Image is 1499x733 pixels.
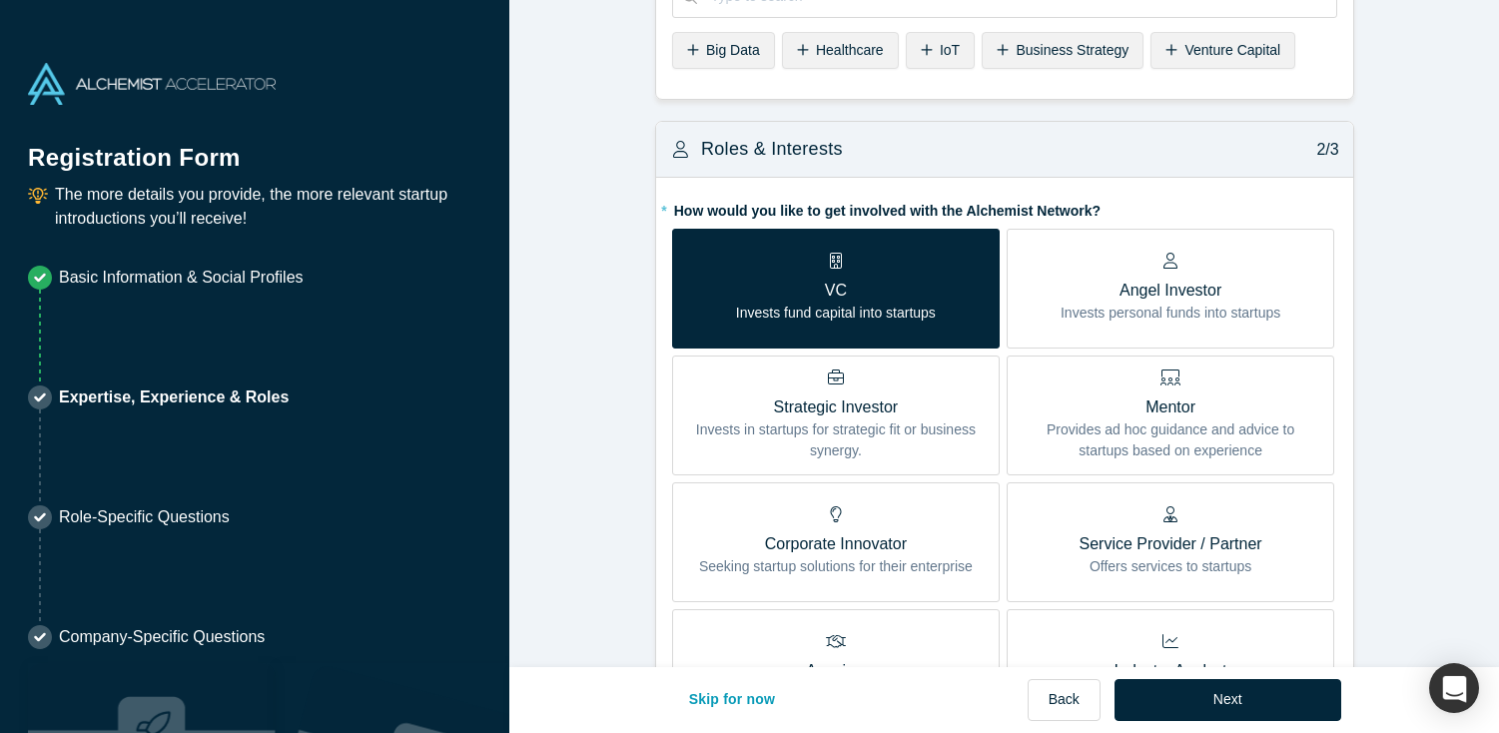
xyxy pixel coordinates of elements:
[699,556,973,577] p: Seeking startup solutions for their enterprise
[1306,138,1339,162] p: 2/3
[59,625,265,649] p: Company-Specific Questions
[1041,659,1300,683] p: Industry Analyst
[1080,532,1262,556] p: Service Provider / Partner
[816,42,884,58] span: Healthcare
[672,32,775,69] div: Big Data
[1115,679,1341,721] button: Next
[59,505,230,529] p: Role-Specific Questions
[687,395,985,419] p: Strategic Investor
[736,303,936,324] p: Invests fund capital into startups
[699,532,973,556] p: Corporate Innovator
[1022,419,1319,461] p: Provides ad hoc guidance and advice to startups based on experience
[706,42,760,58] span: Big Data
[982,32,1143,69] div: Business Strategy
[55,183,481,231] p: The more details you provide, the more relevant startup introductions you’ll receive!
[720,659,952,683] p: Acquirer
[28,63,276,105] img: Alchemist Accelerator Logo
[1028,679,1101,721] button: Back
[736,279,936,303] p: VC
[1022,395,1319,419] p: Mentor
[687,419,985,461] p: Invests in startups for strategic fit or business synergy.
[28,119,481,176] h1: Registration Form
[59,385,289,409] p: Expertise, Experience & Roles
[59,266,304,290] p: Basic Information & Social Profiles
[701,136,843,163] h3: Roles & Interests
[1061,303,1280,324] p: Invests personal funds into startups
[782,32,899,69] div: Healthcare
[668,679,797,721] button: Skip for now
[1184,42,1280,58] span: Venture Capital
[1080,556,1262,577] p: Offers services to startups
[1150,32,1295,69] div: Venture Capital
[672,194,1337,222] label: How would you like to get involved with the Alchemist Network?
[940,42,960,58] span: IoT
[1016,42,1128,58] span: Business Strategy
[1061,279,1280,303] p: Angel Investor
[906,32,975,69] div: IoT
